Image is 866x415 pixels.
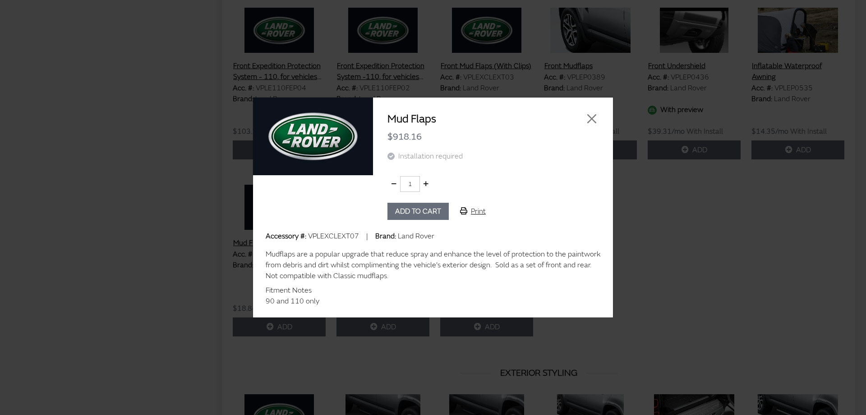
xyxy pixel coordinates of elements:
div: 90 and 110 only [266,296,600,307]
span: Land Rover [398,232,434,241]
button: Close [585,112,599,126]
div: $918.16 [387,126,599,147]
div: Mudflaps are a popular upgrade that reduce spray and enhance the level of protection to the paint... [266,249,600,281]
span: | [366,232,368,241]
label: Accessory #: [266,231,306,242]
button: Add to cart [387,203,449,220]
span: VPLEXCLEXT07 [308,232,359,241]
button: Print [452,203,493,220]
label: Fitment Notes [266,285,312,296]
h2: Mud Flaps [387,112,562,126]
label: Brand: [375,231,396,242]
span: Installation required [398,152,463,161]
img: Image for Mud Flaps [253,97,373,175]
